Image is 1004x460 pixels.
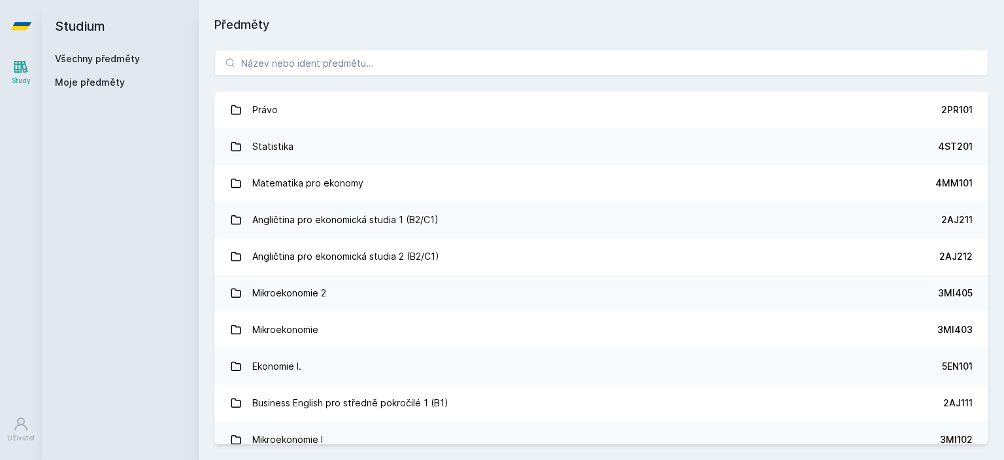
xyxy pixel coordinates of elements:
div: Statistika [252,133,293,160]
div: Mikroekonomie [252,317,318,343]
div: Angličtina pro ekonomická studia 1 (B2/C1) [252,207,439,233]
div: Business English pro středně pokročilé 1 (B1) [252,390,448,416]
div: 4ST201 [938,140,973,153]
a: Study [3,52,39,92]
span: Moje předměty [55,76,125,89]
a: Angličtina pro ekonomická studia 1 (B2/C1) 2AJ211 [214,202,988,238]
a: Právo 2PR101 [214,92,988,128]
div: Mikroekonomie 2 [252,280,326,306]
div: Mikroekonomie I [252,427,323,453]
input: Název nebo ident předmětu… [214,50,988,76]
a: Mikroekonomie 3MI403 [214,311,988,348]
div: 3MI403 [937,323,973,336]
a: Mikroekonomie I 3MI102 [214,421,988,458]
div: Právo [252,97,278,123]
div: 3MI405 [938,287,973,300]
div: 5EN101 [942,360,973,373]
div: 3MI102 [940,433,973,446]
div: Uživatel [7,433,35,443]
div: Angličtina pro ekonomická studia 2 (B2/C1) [252,243,439,270]
a: Matematika pro ekonomy 4MM101 [214,165,988,202]
div: Study [12,76,31,86]
div: Ekonomie I. [252,353,301,380]
a: Statistika 4ST201 [214,128,988,165]
a: Všechny předměty [55,53,140,64]
div: 4MM101 [935,177,973,190]
a: Mikroekonomie 2 3MI405 [214,275,988,311]
a: Angličtina pro ekonomická studia 2 (B2/C1) 2AJ212 [214,238,988,275]
a: Business English pro středně pokročilé 1 (B1) 2AJ111 [214,385,988,421]
div: 2PR101 [941,103,973,116]
div: Matematika pro ekonomy [252,170,363,196]
div: 2AJ211 [941,213,973,226]
a: Ekonomie I. 5EN101 [214,348,988,385]
a: Uživatel [3,410,39,450]
div: 2AJ111 [943,397,973,410]
h1: Předměty [214,16,988,34]
div: 2AJ212 [939,250,973,263]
